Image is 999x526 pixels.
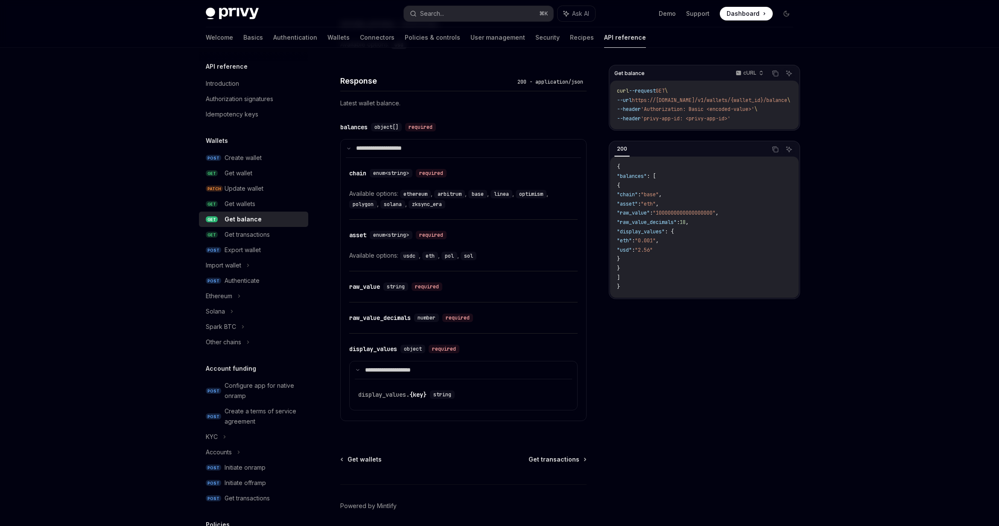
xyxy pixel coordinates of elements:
code: zksync_era [409,200,445,209]
div: , [468,189,491,199]
span: "balances" [617,173,647,180]
button: Ask AI [783,144,795,155]
span: https://[DOMAIN_NAME]/v1/wallets/{wallet_id}/balance [632,97,787,104]
span: "2.56" [635,247,653,253]
a: POSTGet transactions [199,491,308,506]
a: Dashboard [720,7,773,20]
a: POSTInitiate offramp [199,475,308,491]
span: { [617,163,620,170]
div: display_values [349,345,397,353]
a: Introduction [199,76,308,91]
span: POST [206,155,221,161]
a: Authentication [273,27,317,48]
p: Latest wallet balance. [340,98,587,108]
div: required [442,314,473,322]
div: Other chains [206,337,241,347]
span: POST [206,413,221,420]
div: Get transactions [225,493,270,503]
a: Support [686,9,710,18]
a: Idempotency keys [199,107,308,122]
button: Ask AI [783,68,795,79]
a: Powered by Mintlify [340,502,397,510]
span: "base" [641,191,659,198]
code: usdc [400,252,419,260]
span: GET [656,87,665,94]
button: cURL [731,66,767,81]
span: curl [617,87,629,94]
span: GET [206,216,218,223]
a: Demo [659,9,676,18]
div: Accounts [206,447,232,457]
span: : [650,209,653,216]
div: required [416,169,447,177]
div: Initiate offramp [225,478,266,488]
span: "asset" [617,201,638,207]
span: GET [206,232,218,238]
span: \ [665,87,668,94]
span: 'privy-app-id: <privy-app-id>' [641,115,730,122]
span: GET [206,201,218,207]
span: 'Authorization: Basic <encoded-value>' [641,106,754,113]
a: Policies & controls [405,27,460,48]
span: "usd" [617,247,632,253]
div: , [422,250,441,261]
p: cURL [743,70,757,76]
span: : [677,219,680,226]
code: linea [491,190,512,198]
div: Available options: [349,189,578,209]
div: Create a terms of service agreement [225,406,303,427]
span: , [656,201,659,207]
span: --url [617,97,632,104]
div: 200 - application/json [514,78,587,86]
span: ⌘ K [539,10,548,17]
a: Get transactions [529,455,586,464]
button: Search...⌘K [404,6,553,21]
span: \ [787,97,790,104]
div: , [434,189,468,199]
a: POSTInitiate onramp [199,460,308,475]
span: Get wallets [348,455,382,464]
div: asset [349,231,366,239]
div: Import wallet [206,260,241,270]
a: User management [470,27,525,48]
span: POST [206,388,221,394]
div: , [441,250,461,261]
div: required [405,123,436,131]
span: , [716,209,719,216]
div: Introduction [206,78,239,89]
div: Solana [206,306,225,317]
span: : [638,191,641,198]
span: { [617,182,620,189]
span: number [418,314,435,321]
h5: Wallets [206,136,228,146]
span: POST [206,247,221,253]
code: ethereum [400,190,431,198]
code: optimism [516,190,546,198]
span: , [659,191,662,198]
div: , [349,199,380,209]
code: sol [461,252,476,260]
span: "eth" [617,237,632,244]
span: --header [617,106,641,113]
span: } [617,256,620,262]
a: Recipes [570,27,594,48]
code: polygon [349,200,377,209]
span: enum<string> [373,232,409,238]
a: POSTExport wallet [199,242,308,258]
span: Ask AI [572,9,589,18]
div: Available options: [349,250,578,261]
span: "eth" [641,201,656,207]
div: required [412,282,442,291]
a: GETGet balance [199,212,308,227]
a: GETGet wallet [199,166,308,181]
a: Security [535,27,560,48]
span: \ [754,106,757,113]
span: string [433,391,451,398]
h5: Account funding [206,363,256,374]
span: : { [665,228,674,235]
a: Basics [243,27,263,48]
div: , [400,250,422,261]
div: Get wallet [225,168,252,178]
span: : [638,201,641,207]
h4: Response [340,75,514,87]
